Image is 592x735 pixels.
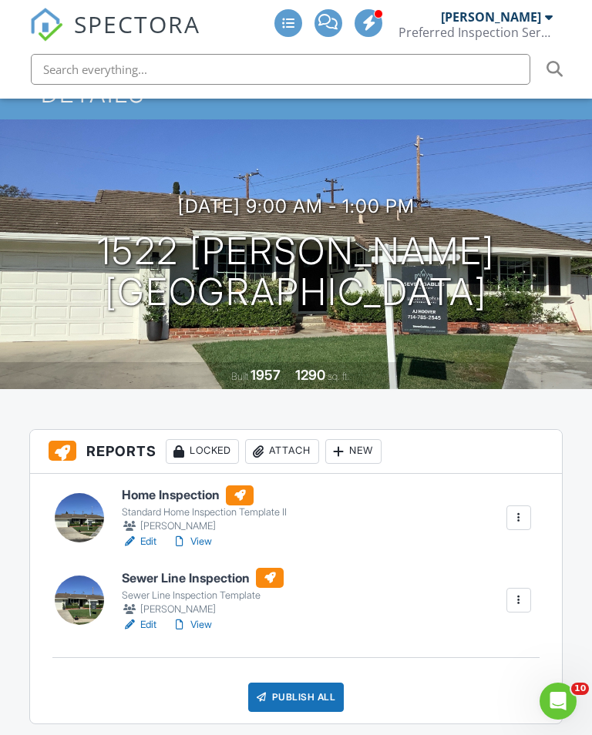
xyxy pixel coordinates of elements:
[172,617,212,633] a: View
[122,568,284,588] h6: Sewer Line Inspection
[295,367,325,383] div: 1290
[399,25,553,40] div: Preferred Inspection Services
[231,371,248,382] span: Built
[29,21,200,53] a: SPECTORA
[251,367,281,383] div: 1957
[122,534,156,549] a: Edit
[245,439,319,464] div: Attach
[172,534,212,549] a: View
[122,589,284,602] div: Sewer Line Inspection Template
[178,196,415,216] h3: [DATE] 9:00 am - 1:00 pm
[30,430,561,474] h3: Reports
[29,8,63,42] img: The Best Home Inspection Software - Spectora
[122,617,156,633] a: Edit
[122,485,287,505] h6: Home Inspection
[571,683,589,695] span: 10
[122,506,287,519] div: Standard Home Inspection Template II
[122,568,284,617] a: Sewer Line Inspection Sewer Line Inspection Template [PERSON_NAME]
[122,485,287,535] a: Home Inspection Standard Home Inspection Template II [PERSON_NAME]
[122,602,284,617] div: [PERSON_NAME]
[325,439,382,464] div: New
[31,54,530,85] input: Search everything...
[122,519,287,534] div: [PERSON_NAME]
[441,9,541,25] div: [PERSON_NAME]
[328,371,349,382] span: sq. ft.
[41,52,551,106] h1: Inspection Details
[97,231,495,313] h1: 1522 [PERSON_NAME] [GEOGRAPHIC_DATA]
[248,683,345,712] div: Publish All
[74,8,200,40] span: SPECTORA
[540,683,577,720] iframe: Intercom live chat
[166,439,239,464] div: Locked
